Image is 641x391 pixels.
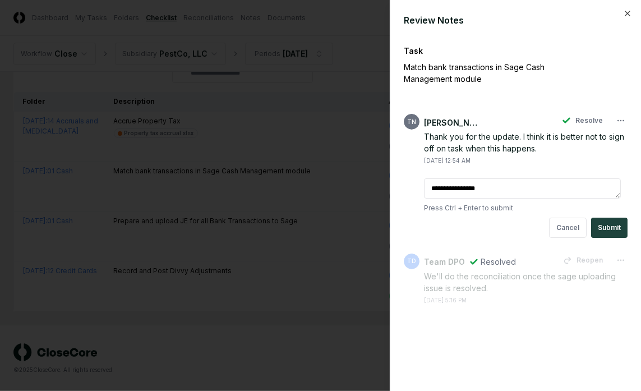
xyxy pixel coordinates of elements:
[424,256,465,268] div: Team DPO
[424,296,467,305] div: [DATE] 5:16 PM
[424,117,480,128] div: [PERSON_NAME]
[404,45,628,57] div: Task
[591,218,628,238] button: Submit
[556,250,610,270] button: Reopen
[549,218,587,238] button: Cancel
[424,157,471,165] div: [DATE] 12:54 AM
[407,118,416,126] span: TN
[424,203,628,213] p: Press Ctrl + Enter to submit
[424,131,628,154] div: Thank you for the update. I think it is better not to sign off on task when this happens.
[555,111,610,131] button: Resolve
[575,116,603,126] span: Resolve
[404,61,589,85] p: Match bank transactions in Sage Cash Management module
[424,270,628,294] div: We'll do the reconciliation once the sage uploading issue is resolved.
[481,256,516,268] div: Resolved
[404,13,628,27] div: Review Notes
[407,257,416,265] span: TD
